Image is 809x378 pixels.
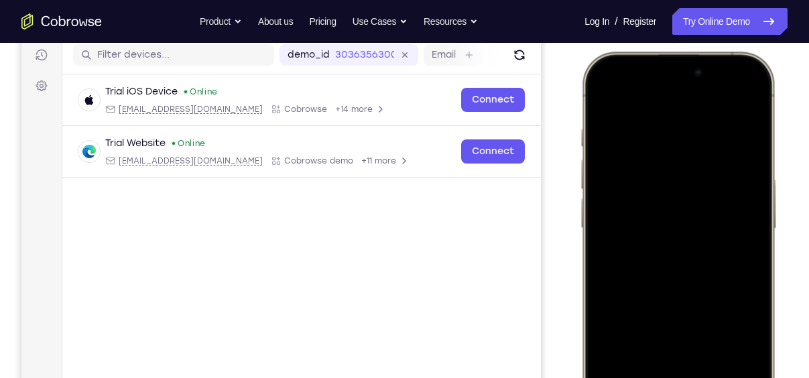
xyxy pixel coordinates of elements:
a: About us [258,8,293,35]
div: Open device details [41,122,519,174]
div: Open device details [41,70,519,122]
label: demo_id [266,44,308,58]
a: Log In [584,8,609,35]
span: +14 more [314,100,351,111]
div: Online [149,134,184,145]
span: / [615,13,617,29]
div: Online [162,82,196,93]
a: Try Online Demo [672,8,788,35]
div: Email [84,100,241,111]
div: New devices found. [163,86,166,89]
a: Connect [440,135,503,160]
span: web@example.com [97,151,241,162]
span: Cobrowse demo [263,151,332,162]
div: App [249,151,332,162]
button: Product [200,8,242,35]
div: App [249,100,306,111]
span: +11 more [340,151,375,162]
label: User ID [475,44,509,58]
a: Register [623,8,656,35]
a: Go to the home page [21,13,102,29]
a: Pricing [309,8,336,35]
div: Trial iOS Device [84,81,156,94]
span: ios@example.com [97,100,241,111]
span: Cobrowse [263,100,306,111]
label: Email [410,44,434,58]
button: Resources [424,8,478,35]
input: Filter devices... [76,44,245,58]
button: Use Cases [353,8,408,35]
a: Connect [440,84,503,108]
div: Trial Website [84,133,144,146]
h1: Connect [52,8,125,29]
div: Email [84,151,241,162]
button: Refresh [487,40,509,62]
div: New devices found. [151,138,153,141]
